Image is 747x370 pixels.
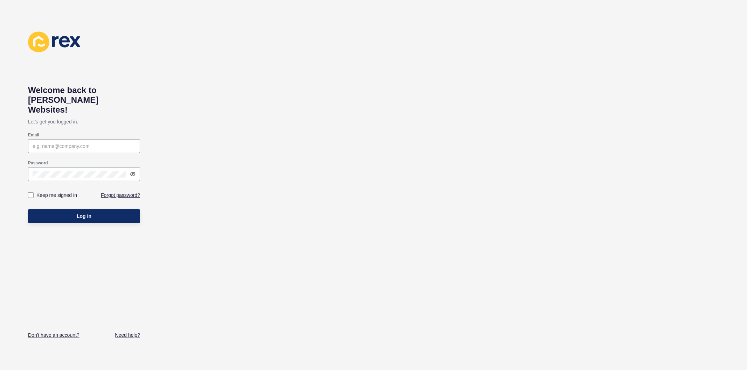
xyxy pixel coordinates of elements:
[28,332,79,339] a: Don't have an account?
[33,143,136,150] input: e.g. name@company.com
[28,132,39,138] label: Email
[28,209,140,223] button: Log in
[28,85,140,115] h1: Welcome back to [PERSON_NAME] Websites!
[28,160,48,166] label: Password
[77,213,91,220] span: Log in
[115,332,140,339] a: Need help?
[28,115,140,129] p: Let's get you logged in.
[36,192,77,199] label: Keep me signed in
[101,192,140,199] a: Forgot password?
